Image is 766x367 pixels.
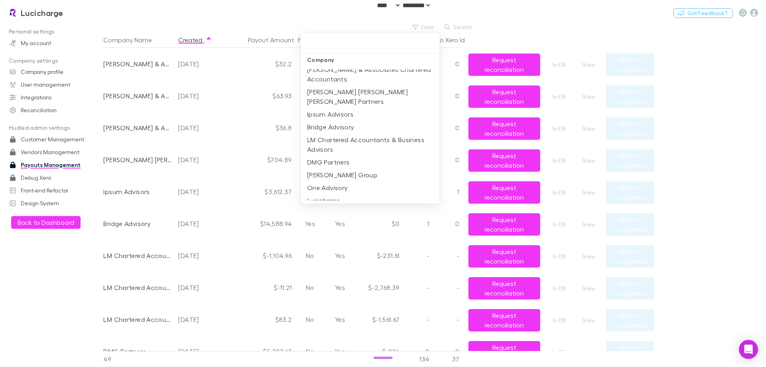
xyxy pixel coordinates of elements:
[301,169,440,181] li: [PERSON_NAME] Group
[301,121,440,133] li: Bridge Advisory
[301,108,440,121] li: Ipsum Advisors
[301,85,440,108] li: [PERSON_NAME] [PERSON_NAME] [PERSON_NAME] Partners
[301,194,440,207] li: Lucicharge
[301,156,440,169] li: DMG Partners
[301,181,440,194] li: One Advisory
[739,340,758,359] div: Open Intercom Messenger
[301,63,440,85] li: [PERSON_NAME] & Associates Chartered Accountants
[301,50,440,69] div: Company
[301,133,440,156] li: LM Chartered Accountants & Business Advisors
